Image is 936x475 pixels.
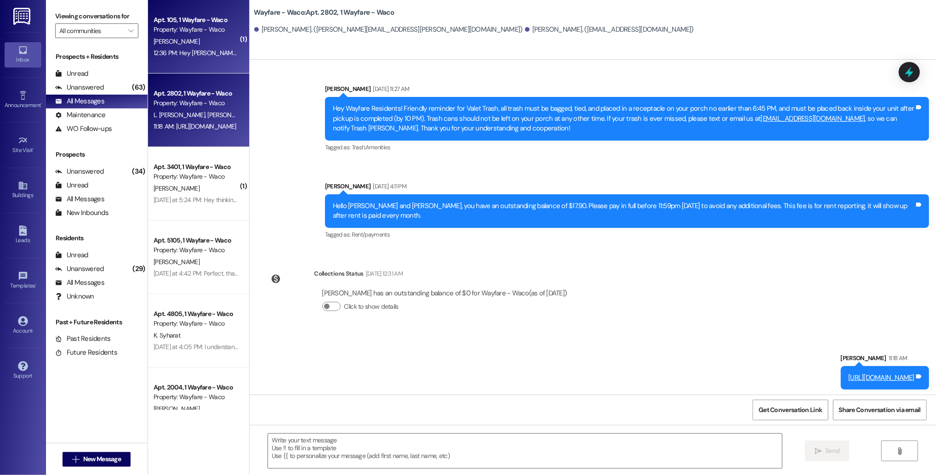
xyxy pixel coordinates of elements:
[254,8,394,17] b: Wayfare - Waco: Apt. 2802, 1 Wayfare - Waco
[46,317,148,327] div: Past + Future Residents
[333,201,914,221] div: Hello [PERSON_NAME] and [PERSON_NAME], you have an outstanding balance of $17.90. Please pay in f...
[154,383,239,392] div: Apt. 2004, 1 Wayfare - Waco
[46,52,148,62] div: Prospects + Residents
[154,89,239,98] div: Apt. 2802, 1 Wayfare - Waco
[154,245,239,255] div: Property: Wayfare - Waco
[839,405,921,415] span: Share Conversation via email
[55,250,88,260] div: Unread
[154,331,180,339] span: K. Syharat
[154,162,239,172] div: Apt. 3401, 1 Wayfare - Waco
[371,181,406,191] div: [DATE] 4:11 PM
[55,167,104,176] div: Unanswered
[46,150,148,159] div: Prospects
[55,264,104,274] div: Unanswered
[154,269,277,277] div: [DATE] at 4:42 PM: Perfect, thank you so much
[254,25,523,34] div: [PERSON_NAME]. ([PERSON_NAME][EMAIL_ADDRESS][PERSON_NAME][DOMAIN_NAME])
[753,400,828,420] button: Get Conversation Link
[55,124,112,134] div: WO Follow-ups
[154,49,477,57] div: 12:36 PM: Hey [PERSON_NAME], thank you for keeping us posted on the rent situation. Do you know w...
[55,9,138,23] label: Viewing conversations for
[131,262,148,276] div: (29)
[154,15,239,25] div: Apt. 105, 1 Wayfare - Waco
[13,8,32,25] img: ResiDesk Logo
[154,37,200,45] span: [PERSON_NAME]
[352,143,365,151] span: Trash ,
[154,25,239,34] div: Property: Wayfare - Waco
[5,313,41,338] a: Account
[805,441,850,461] button: Send
[154,98,239,108] div: Property: Wayfare - Waco
[5,223,41,248] a: Leads
[154,319,239,328] div: Property: Wayfare - Waco
[154,184,200,192] span: [PERSON_NAME]
[5,178,41,203] a: Buildings
[833,400,927,420] button: Share Conversation via email
[55,194,104,204] div: All Messages
[63,452,131,467] button: New Message
[154,236,239,245] div: Apt. 5105, 1 Wayfare - Waco
[886,353,907,363] div: 11:18 AM
[849,373,915,382] a: [URL][DOMAIN_NAME]
[896,447,903,455] i: 
[41,101,42,107] span: •
[154,405,200,413] span: [PERSON_NAME]
[46,233,148,243] div: Residents
[72,456,79,463] i: 
[761,114,865,123] a: [EMAIL_ADDRESS][DOMAIN_NAME]
[55,110,106,120] div: Maintenance
[154,392,239,402] div: Property: Wayfare - Waco
[55,208,108,218] div: New Inbounds
[154,196,395,204] div: [DATE] at 5:24 PM: Hey thinking about getting a dog soon. How much is it per month again?
[154,111,207,119] span: L. [PERSON_NAME]
[35,281,37,288] span: •
[154,172,239,181] div: Property: Wayfare - Waco
[59,23,124,38] input: All communities
[55,334,111,344] div: Past Residents
[815,447,822,455] i: 
[371,84,409,94] div: [DATE] 11:27 AM
[352,231,390,238] span: Rent/payments
[5,42,41,67] a: Inbox
[364,269,403,278] div: [DATE] 12:31 AM
[5,133,41,158] a: Site Visit •
[325,84,929,97] div: [PERSON_NAME]
[154,122,236,130] div: 11:18 AM: [URL][DOMAIN_NAME]
[154,343,296,351] div: [DATE] at 4:05 PM: I understand, please give me a call
[154,309,239,319] div: Apt. 4805, 1 Wayfare - Waco
[55,348,117,357] div: Future Residents
[55,83,104,92] div: Unanswered
[325,141,929,154] div: Tagged as:
[5,268,41,293] a: Templates •
[55,69,88,79] div: Unread
[344,302,399,311] label: Click to show details
[130,80,148,95] div: (63)
[83,454,121,464] span: New Message
[314,269,364,278] div: Collections Status
[325,228,929,241] div: Tagged as:
[325,181,929,194] div: [PERSON_NAME]
[55,292,94,301] div: Unknown
[365,143,390,151] span: Amenities
[759,405,822,415] span: Get Conversation Link
[825,446,839,456] span: Send
[55,181,88,190] div: Unread
[130,164,148,179] div: (34)
[5,358,41,383] a: Support
[207,111,253,119] span: [PERSON_NAME]
[33,146,34,152] span: •
[128,27,133,34] i: 
[322,288,567,298] div: [PERSON_NAME] has an outstanding balance of $0 for Wayfare - Waco (as of [DATE])
[55,96,104,106] div: All Messages
[333,104,914,133] div: Hey Wayfare Residents! Friendly reminder for Valet Trash, all trash must be bagged, tied, and pla...
[154,258,200,266] span: [PERSON_NAME]
[55,278,104,288] div: All Messages
[525,25,694,34] div: [PERSON_NAME]. ([EMAIL_ADDRESS][DOMAIN_NAME])
[841,353,930,366] div: [PERSON_NAME]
